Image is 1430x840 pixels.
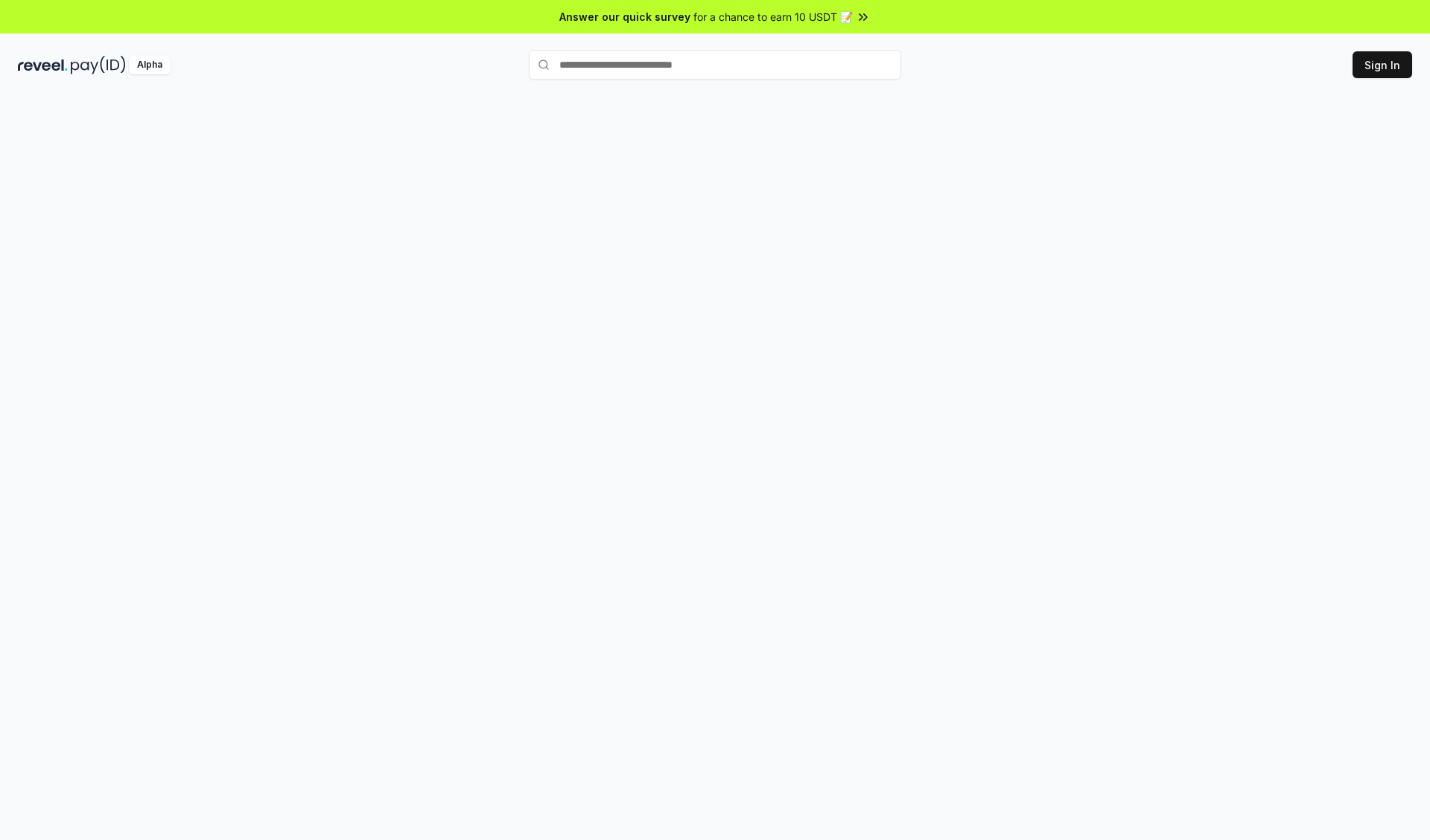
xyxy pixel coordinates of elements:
span: for a chance to earn 10 USDT 📝 [693,9,853,25]
img: reveel_dark [18,56,68,74]
div: Alpha [129,56,171,74]
span: Answer our quick survey [559,9,690,25]
button: Sign In [1353,51,1412,78]
img: pay_id [71,56,126,74]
